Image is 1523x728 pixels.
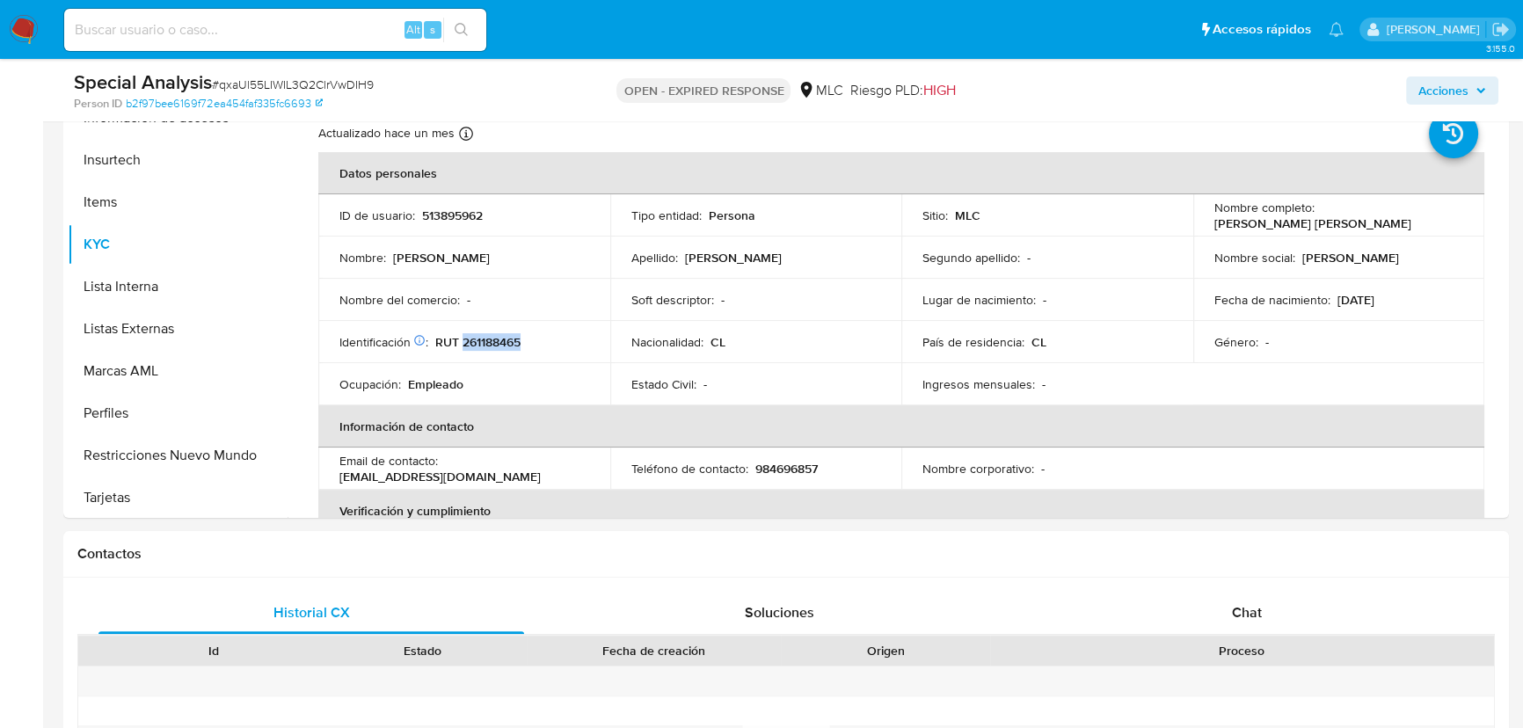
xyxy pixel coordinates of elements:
span: # qxaUl55LIWIL3Q2ClrVwDIH9 [212,76,374,93]
p: Identificación : [339,334,428,350]
p: Nacionalidad : [631,334,703,350]
p: Fecha de nacimiento : [1214,292,1330,308]
p: Género : [1214,334,1258,350]
p: - [1041,461,1045,477]
p: - [703,376,707,392]
div: Origen [793,642,977,659]
span: s [430,21,435,38]
button: Restricciones Nuevo Mundo [68,434,288,477]
button: Tarjetas [68,477,288,519]
p: [EMAIL_ADDRESS][DOMAIN_NAME] [339,469,541,484]
p: Sitio : [922,207,948,223]
p: CL [710,334,725,350]
p: - [467,292,470,308]
button: Perfiles [68,392,288,434]
p: - [1043,292,1046,308]
p: aline.magdaleno@mercadolibre.com [1386,21,1485,38]
p: - [1265,334,1269,350]
p: - [1027,250,1031,266]
div: Estado [330,642,514,659]
span: Accesos rápidos [1213,20,1311,39]
button: Lista Interna [68,266,288,308]
p: Soft descriptor : [631,292,714,308]
span: Acciones [1418,76,1468,105]
button: search-icon [443,18,479,42]
button: KYC [68,223,288,266]
b: Special Analysis [74,68,212,96]
p: [PERSON_NAME] [1302,250,1399,266]
button: Marcas AML [68,350,288,392]
p: Empleado [408,376,463,392]
span: HIGH [922,80,955,100]
a: Salir [1491,20,1510,39]
p: RUT 261188465 [435,334,521,350]
button: Acciones [1406,76,1498,105]
p: [PERSON_NAME] [685,250,782,266]
p: Ingresos mensuales : [922,376,1035,392]
button: Items [68,181,288,223]
p: Nombre social : [1214,250,1295,266]
p: OPEN - EXPIRED RESPONSE [616,78,791,103]
span: Historial CX [273,602,349,622]
span: Soluciones [744,602,813,622]
span: Riesgo PLD: [849,81,955,100]
th: Datos personales [318,152,1484,194]
p: Tipo entidad : [631,207,702,223]
p: Persona [709,207,755,223]
p: Nombre : [339,250,386,266]
p: [PERSON_NAME] [PERSON_NAME] [1214,215,1411,231]
p: Apellido : [631,250,678,266]
p: Nombre corporativo : [922,461,1034,477]
p: Nombre completo : [1214,200,1315,215]
p: Ocupación : [339,376,401,392]
div: MLC [798,81,842,100]
p: [DATE] [1337,292,1374,308]
p: Actualizado hace un mes [318,125,455,142]
button: Listas Externas [68,308,288,350]
p: [PERSON_NAME] [393,250,490,266]
a: b2f97bee6169f72ea454faf335fc6693 [126,96,323,112]
p: 513895962 [422,207,483,223]
p: Nombre del comercio : [339,292,460,308]
p: - [1042,376,1046,392]
button: Insurtech [68,139,288,181]
p: Segundo apellido : [922,250,1020,266]
div: Proceso [1002,642,1482,659]
p: Teléfono de contacto : [631,461,748,477]
p: MLC [955,207,980,223]
p: Lugar de nacimiento : [922,292,1036,308]
p: País de residencia : [922,334,1024,350]
span: Alt [406,21,420,38]
p: Email de contacto : [339,453,438,469]
h1: Contactos [77,545,1495,563]
p: ID de usuario : [339,207,415,223]
span: Chat [1232,602,1262,622]
div: Id [121,642,305,659]
p: Estado Civil : [631,376,696,392]
input: Buscar usuario o caso... [64,18,486,41]
b: Person ID [74,96,122,112]
th: Información de contacto [318,405,1484,448]
a: Notificaciones [1329,22,1344,37]
p: - [721,292,725,308]
div: Fecha de creación [539,642,769,659]
th: Verificación y cumplimiento [318,490,1484,532]
p: 984696857 [755,461,818,477]
p: CL [1031,334,1046,350]
span: 3.155.0 [1485,41,1514,55]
